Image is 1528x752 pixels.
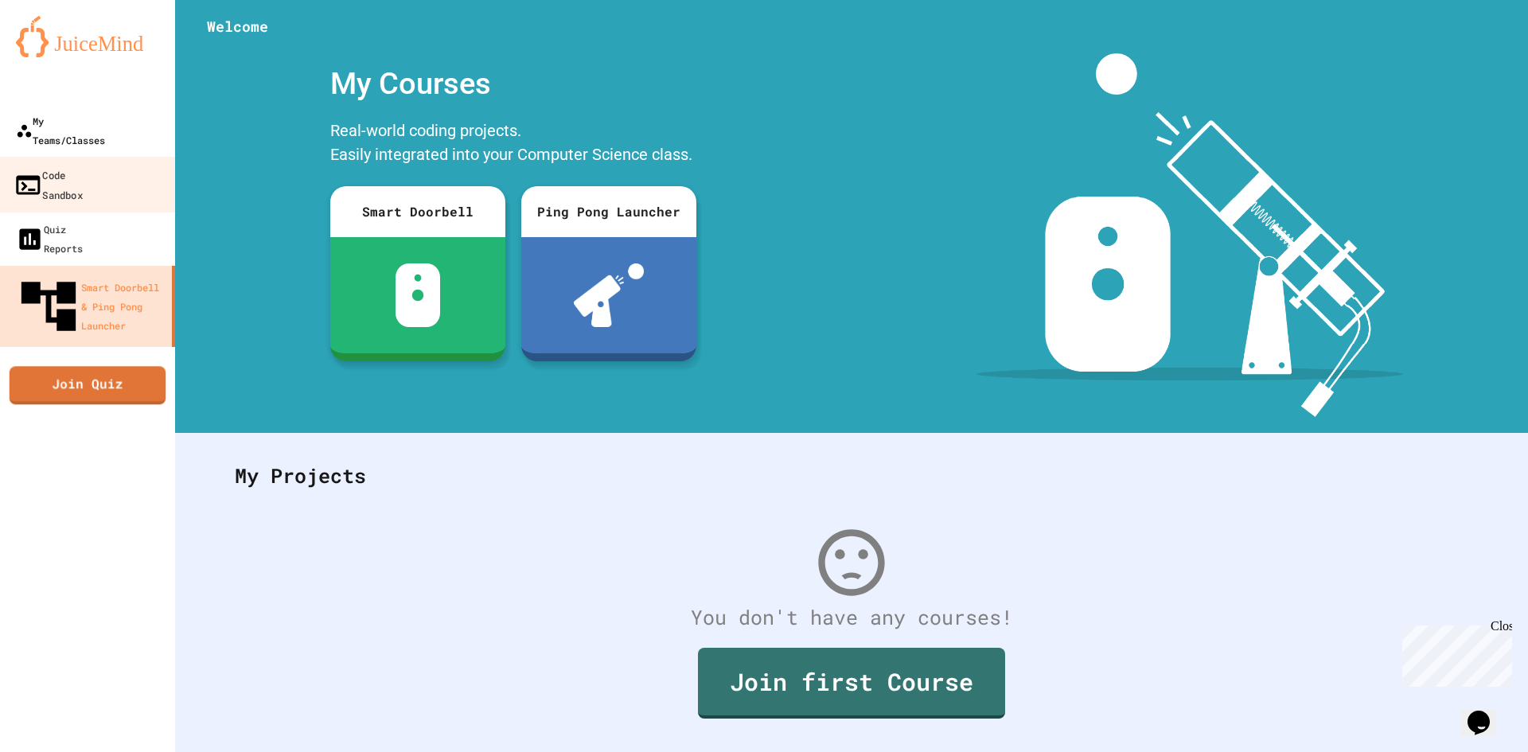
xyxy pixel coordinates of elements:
a: Join Quiz [10,366,166,404]
div: Quiz Reports [16,220,83,258]
div: Chat with us now!Close [6,6,110,101]
div: My Teams/Classes [16,111,105,150]
div: Ping Pong Launcher [521,186,696,237]
img: ppl-with-ball.png [574,263,645,327]
a: Join first Course [698,648,1005,719]
div: Smart Doorbell [330,186,505,237]
div: Real-world coding projects. Easily integrated into your Computer Science class. [322,115,704,174]
div: Smart Doorbell & Ping Pong Launcher [16,274,166,339]
div: My Projects [219,445,1484,507]
div: Code Sandbox [14,165,83,204]
div: My Courses [322,53,704,115]
iframe: chat widget [1461,688,1512,736]
img: banner-image-my-projects.png [976,53,1403,417]
iframe: chat widget [1396,619,1512,687]
img: logo-orange.svg [16,16,159,57]
img: sdb-white.svg [396,263,441,327]
div: You don't have any courses! [219,602,1484,633]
